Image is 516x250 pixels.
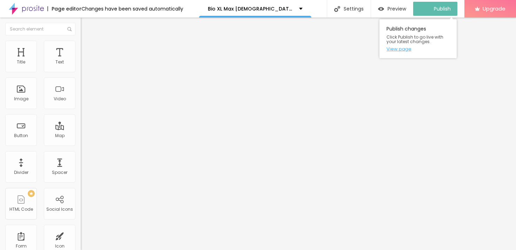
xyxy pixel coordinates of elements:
[371,2,413,16] button: Preview
[14,170,28,175] div: Divider
[334,6,340,12] img: Icone
[54,96,66,101] div: Video
[413,2,457,16] button: Publish
[81,18,516,250] iframe: Editor
[17,60,25,65] div: Title
[67,27,72,31] img: Icone
[434,6,451,12] span: Publish
[81,6,183,11] div: Changes have been saved automatically
[386,35,450,44] span: Click Publish to go live with your latest changes.
[55,133,65,138] div: Map
[55,244,65,249] div: Icon
[14,96,28,101] div: Image
[46,207,73,212] div: Social Icons
[388,6,406,12] span: Preview
[378,6,384,12] img: view-1.svg
[16,244,27,249] div: Form
[5,23,75,35] input: Search element
[379,19,457,58] div: Publish changes
[52,170,67,175] div: Spacer
[386,47,450,51] a: View page
[483,6,505,12] span: Upgrade
[14,133,28,138] div: Button
[208,6,294,11] p: Bio XL Max [DEMOGRAPHIC_DATA][MEDICAL_DATA]™ AU [GEOGRAPHIC_DATA] [GEOGRAPHIC_DATA] [GEOGRAPHIC_D...
[55,60,64,65] div: Text
[47,6,81,11] div: Page editor
[9,207,33,212] div: HTML Code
